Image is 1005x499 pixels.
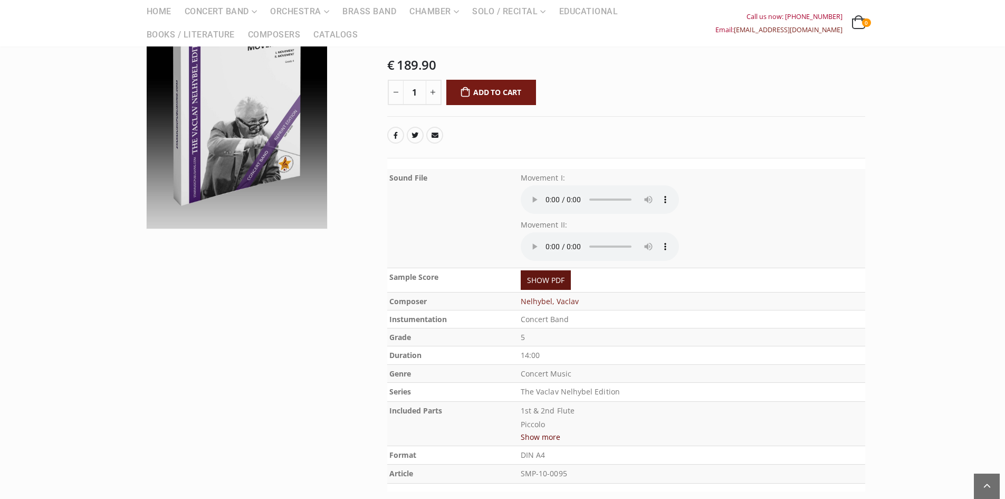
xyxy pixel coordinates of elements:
b: Instumentation [389,314,447,324]
a: Nelhybel, Vaclav [521,296,579,306]
a: Twitter [407,127,424,144]
p: 14:00 [521,349,863,363]
a: Facebook [387,127,404,144]
a: Composers [242,23,307,46]
p: Movement II: [521,218,863,232]
input: Product quantity [403,80,426,105]
a: Catalogs [307,23,364,46]
p: SMP-10-0095 [521,467,863,481]
b: Article [389,468,413,478]
p: The Vaclav Nelhybel Edition [521,385,863,399]
p: Movement I: [521,171,863,185]
td: Concert Band [519,310,865,328]
button: Add to cart [446,80,537,105]
a: [EMAIL_ADDRESS][DOMAIN_NAME] [734,25,843,34]
td: 5 [519,328,865,346]
b: Duration [389,350,422,360]
div: Email: [715,23,843,36]
b: Sound File [389,173,427,183]
div: Call us now: [PHONE_NUMBER] [715,10,843,23]
button: + [426,80,442,105]
b: Included Parts [389,406,442,416]
b: Grade [389,332,411,342]
p: DIN A4 [521,448,863,463]
th: Sample Score [387,268,519,292]
span: € [387,56,395,73]
b: Format [389,450,416,460]
b: Composer [389,296,427,306]
a: SHOW PDF [521,270,571,290]
b: Genre [389,369,411,379]
td: Concert Music [519,365,865,383]
span: 0 [862,18,870,27]
a: Email [426,127,443,144]
b: Series [389,387,411,397]
button: Show more [521,430,560,444]
a: Books / Literature [140,23,241,46]
button: - [388,80,404,105]
bdi: 189.90 [387,56,436,73]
